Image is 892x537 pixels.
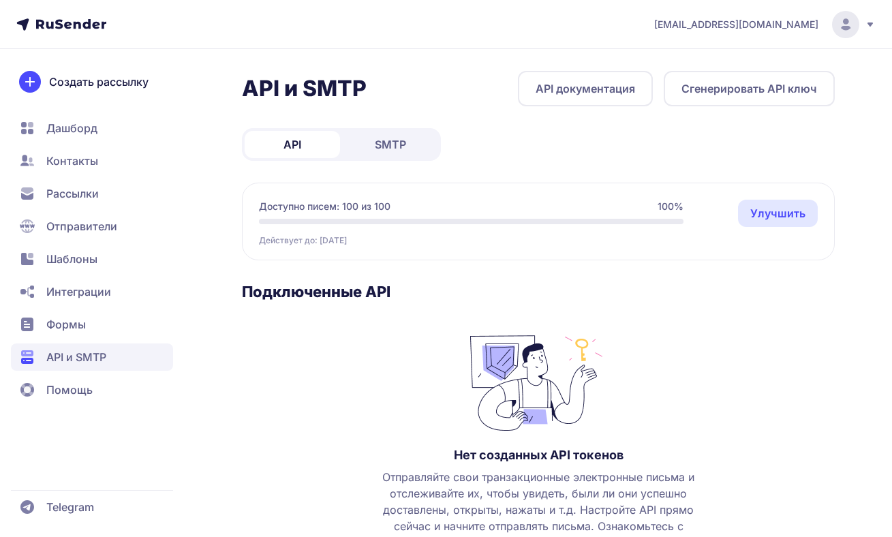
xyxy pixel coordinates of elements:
h2: API и SMTP [242,75,367,102]
span: Отправители [46,218,117,234]
h3: Нет созданных API токенов [454,447,624,463]
span: [EMAIL_ADDRESS][DOMAIN_NAME] [654,18,818,31]
span: Доступно писем: 100 из 100 [259,200,390,213]
span: Помощь [46,382,93,398]
a: SMTP [343,131,438,158]
span: Интеграции [46,283,111,300]
button: Сгенерировать API ключ [664,71,835,106]
h3: Подключенные API [242,282,835,301]
a: API документация [518,71,653,106]
a: Telegram [11,493,173,521]
a: Улучшить [738,200,818,227]
span: Действует до: [DATE] [259,235,347,246]
span: Дашборд [46,120,97,136]
span: Формы [46,316,86,333]
span: SMTP [375,136,406,153]
span: Контакты [46,153,98,169]
span: Создать рассылку [49,74,149,90]
span: Telegram [46,499,94,515]
span: API [283,136,301,153]
span: Рассылки [46,185,99,202]
span: Шаблоны [46,251,97,267]
a: API [245,131,340,158]
span: API и SMTP [46,349,106,365]
img: no_photo [470,328,606,431]
span: 100% [658,200,683,213]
